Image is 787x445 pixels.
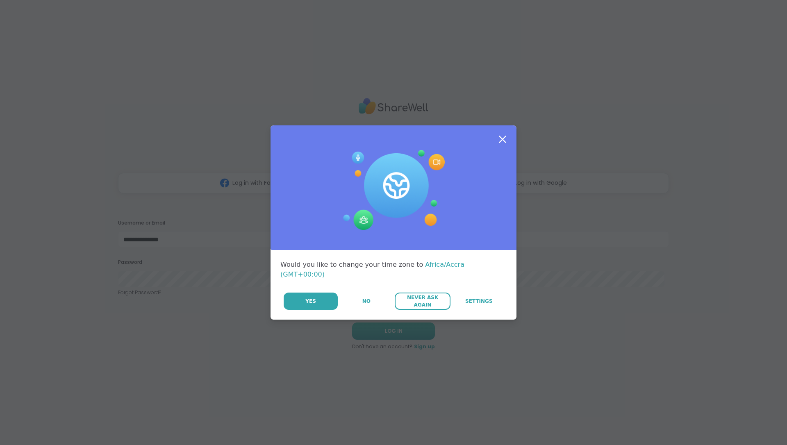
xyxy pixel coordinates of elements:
span: No [362,297,371,305]
button: Never Ask Again [395,293,450,310]
span: Africa/Accra (GMT+00:00) [280,261,464,278]
span: Yes [305,297,316,305]
div: Would you like to change your time zone to [280,260,507,279]
span: Never Ask Again [399,294,446,309]
a: Settings [451,293,507,310]
button: Yes [284,293,338,310]
button: No [339,293,394,310]
span: Settings [465,297,493,305]
img: Session Experience [342,150,445,230]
